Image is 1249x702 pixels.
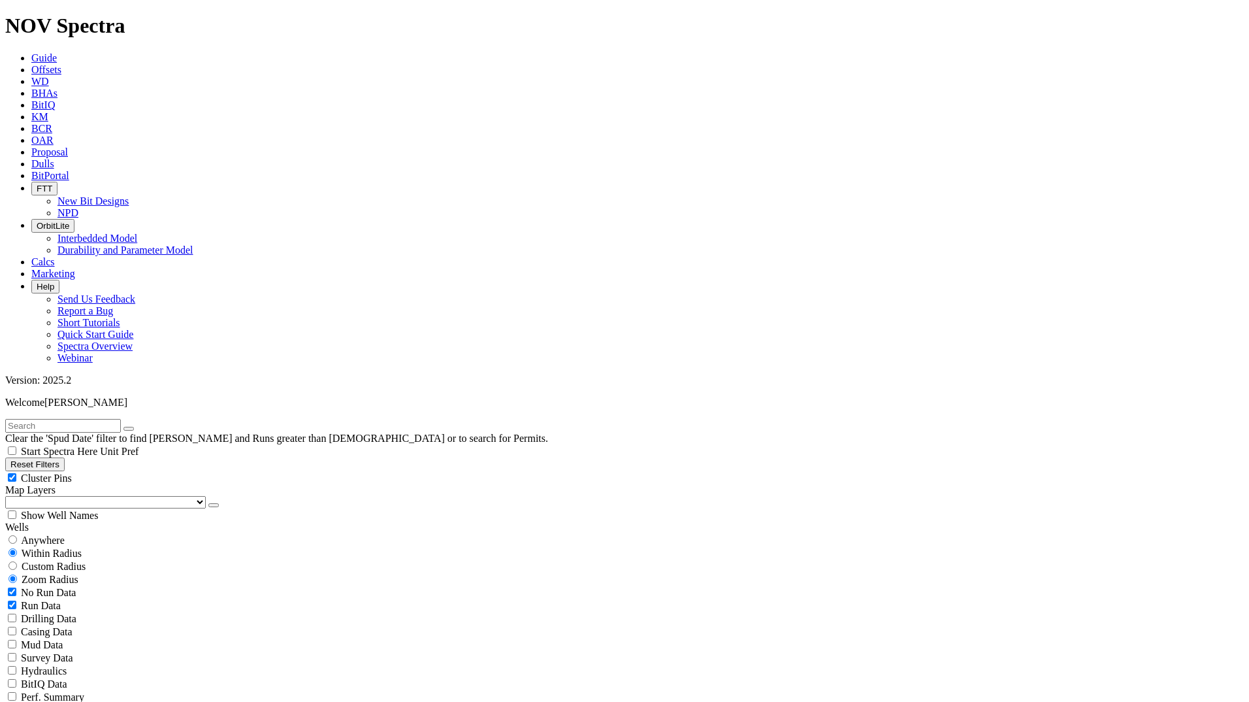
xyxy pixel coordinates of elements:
a: Short Tutorials [57,317,120,328]
button: Help [31,280,59,293]
a: Interbedded Model [57,233,137,244]
span: Hydraulics [21,665,67,677]
a: Report a Bug [57,305,113,316]
a: Durability and Parameter Model [57,244,193,256]
span: No Run Data [21,587,76,598]
input: Search [5,419,121,433]
button: OrbitLite [31,219,74,233]
a: Dulls [31,158,54,169]
span: Clear the 'Spud Date' filter to find [PERSON_NAME] and Runs greater than [DEMOGRAPHIC_DATA] or to... [5,433,548,444]
a: BHAs [31,88,57,99]
span: Within Radius [22,548,82,559]
span: Help [37,282,54,292]
div: Version: 2025.2 [5,375,1244,386]
span: Run Data [21,600,61,611]
span: FTT [37,184,52,193]
span: Map Layers [5,484,56,495]
span: Start Spectra Here [21,446,97,457]
button: Reset Filters [5,458,65,471]
a: KM [31,111,48,122]
span: Unit Pref [100,446,138,457]
a: New Bit Designs [57,195,129,207]
span: Anywhere [21,535,65,546]
a: OAR [31,135,54,146]
span: Show Well Names [21,510,98,521]
span: [PERSON_NAME] [44,397,127,408]
a: Proposal [31,146,68,158]
span: Mud Data [21,639,63,650]
a: Webinar [57,352,93,363]
a: BCR [31,123,52,134]
button: FTT [31,182,57,195]
h1: NOV Spectra [5,14,1244,38]
a: Guide [31,52,57,63]
span: Cluster Pins [21,473,72,484]
span: OrbitLite [37,221,69,231]
a: WD [31,76,49,87]
a: Marketing [31,268,75,279]
a: Quick Start Guide [57,329,133,340]
span: Survey Data [21,652,73,663]
a: Spectra Overview [57,341,133,352]
a: Send Us Feedback [57,293,135,305]
span: Zoom Radius [22,574,78,585]
a: BitPortal [31,170,69,181]
div: Wells [5,522,1244,533]
a: Calcs [31,256,55,267]
span: Casing Data [21,626,73,637]
filter-controls-checkbox: Hydraulics Analysis [5,664,1244,677]
a: BitIQ [31,99,55,110]
a: Offsets [31,64,61,75]
span: BitIQ Data [21,678,67,690]
a: NPD [57,207,78,218]
span: Custom Radius [22,561,86,572]
span: Drilling Data [21,613,76,624]
input: Start Spectra Here [8,446,16,455]
p: Welcome [5,397,1244,409]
